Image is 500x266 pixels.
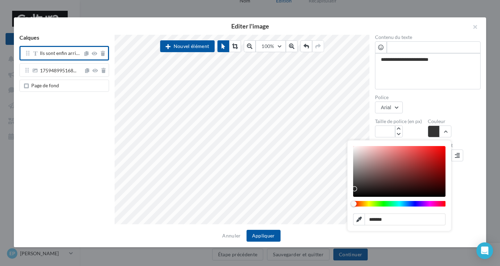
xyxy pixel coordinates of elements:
label: Contenu du texte [375,35,481,40]
span: 175948995168... [40,68,76,74]
div: Calques [14,35,115,46]
h2: Editer l'image [25,23,475,29]
button: Arial [375,102,403,113]
label: Police [375,95,481,100]
label: Couleur [428,119,481,124]
button: Nouvel élément [160,40,215,52]
label: Taille de police (en px) [375,119,428,124]
div: Open Intercom Messenger [476,242,493,259]
span: Page de fond [31,82,59,88]
span: Ils sont enfin arrivés ! 🥳 [40,50,80,56]
button: Annuler [219,232,243,240]
label: Alignement [428,143,481,148]
button: 100% [256,40,285,52]
div: Chrome color picker [353,146,445,225]
button: Appliquer [247,230,281,242]
div: Arial [381,105,391,110]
